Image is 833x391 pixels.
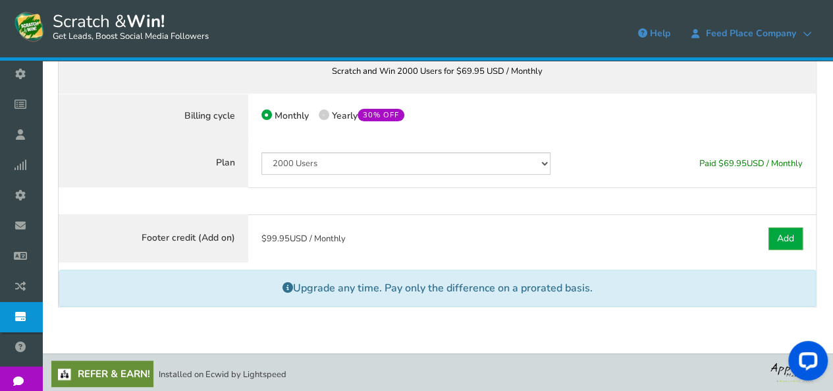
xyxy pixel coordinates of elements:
[59,94,248,140] label: Billing cycle
[631,23,677,44] a: Help
[358,109,404,121] mark: 30% OFF
[332,109,404,122] span: Yearly
[53,32,209,42] small: Get Leads, Boost Social Media Followers
[261,233,346,245] span: $ USD / Monthly
[59,270,816,307] p: Upgrade any time. Pay only the difference on a prorated basis.
[699,158,803,169] span: Paid $ USD / Monthly
[13,10,209,43] a: Scratch &Win! Get Leads, Boost Social Media Followers
[770,361,823,382] img: bg_logo_foot.webp
[724,158,747,169] span: 69.95
[159,369,286,380] span: Installed on Ecwid by Lightspeed
[46,10,209,43] span: Scratch &
[768,227,803,250] a: Add
[275,109,309,122] span: Monthly
[59,139,248,188] label: Plan
[59,214,248,263] label: Footer credit (Add on)
[699,28,803,39] span: Feed Place Company
[126,10,165,33] strong: Win!
[13,10,46,43] img: Scratch and Win
[267,233,290,245] span: 99.95
[332,65,543,77] b: Scratch and Win 2000 Users for $69.95 USD / Monthly
[51,361,153,387] a: Refer & Earn!
[778,336,833,391] iframe: LiveChat chat widget
[650,27,670,40] span: Help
